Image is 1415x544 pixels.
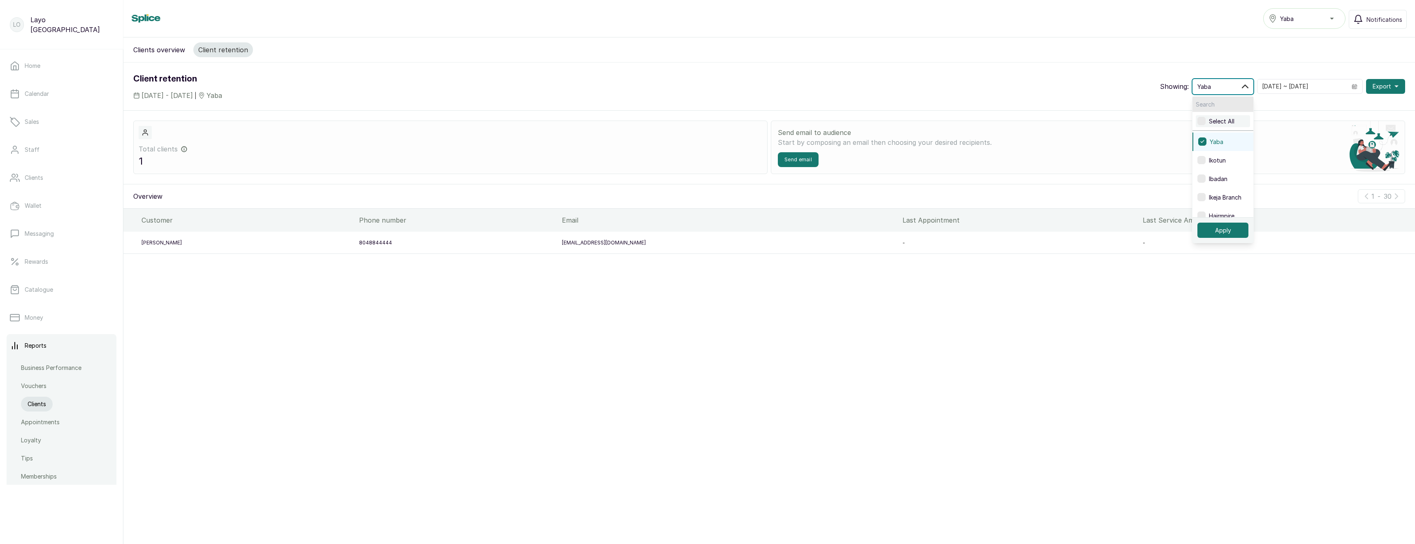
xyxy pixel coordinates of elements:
span: Ikotun [1209,156,1226,165]
p: Messaging [25,230,54,238]
button: Send email [778,152,819,167]
span: Total clients [139,144,178,154]
p: Money [25,314,43,322]
button: Yaba [1263,8,1345,29]
a: Messaging [7,222,116,245]
span: Notifications [1366,15,1402,24]
a: Rewards [7,250,116,273]
p: [PERSON_NAME] [141,239,353,246]
p: Rewards [25,258,48,266]
p: Send email to audience [778,128,1331,137]
div: Phone number [359,215,555,225]
p: 1 [1371,191,1374,201]
span: Yaba [1210,137,1223,146]
p: LO [13,21,21,29]
p: Tips [21,454,33,463]
p: Home [25,62,40,70]
a: Business Performance [21,360,81,375]
span: Export [1373,82,1391,91]
div: Customer [141,215,353,225]
button: Export [1366,79,1405,94]
input: Select date [1257,79,1347,93]
a: Sales [7,110,116,133]
a: Home [7,54,116,77]
a: Vouchers [21,379,46,393]
a: Appointments [21,415,60,430]
p: 30 [1384,191,1392,201]
div: Last Service Amount [1143,215,1412,225]
p: Memberships [21,472,57,481]
span: [DATE] - [DATE] [141,91,193,100]
p: 1 [139,154,762,169]
span: Hairmpire [1209,212,1234,220]
div: Email [562,215,896,225]
p: Reports [25,342,46,350]
p: Wallet [25,202,42,210]
p: Start by composing an email then choosing your desired recipients. [778,137,1331,147]
p: - [1378,191,1380,201]
p: Staff [25,146,39,154]
p: Overview [133,191,162,201]
button: Yaba [1192,79,1254,95]
span: Yaba [206,91,222,100]
p: Clients [28,400,46,408]
span: | [195,91,197,100]
span: - [902,239,905,246]
p: Clients [25,174,43,182]
span: Yaba [1197,82,1211,91]
a: Calendar [7,82,116,105]
span: - [1143,239,1145,246]
p: 8048844444 [359,239,555,246]
a: Reports [7,334,116,357]
a: Tips [21,451,33,466]
button: Clients overview [128,42,190,57]
p: [EMAIL_ADDRESS][DOMAIN_NAME] [562,239,896,246]
p: Business Performance [21,364,81,372]
p: Calendar [25,90,49,98]
a: Catalogue [7,278,116,301]
span: Select All [1209,117,1234,126]
a: Wallet [7,194,116,217]
p: Appointments [21,418,60,426]
a: Money [7,306,116,329]
p: Layo [GEOGRAPHIC_DATA] [30,15,113,35]
a: Loyalty [21,433,41,448]
div: Last Appointment [902,215,1136,225]
a: Staff [7,138,116,161]
p: Vouchers [21,382,46,390]
a: Memberships [21,469,57,484]
button: Notifications [1349,10,1407,29]
span: Ibadan [1209,174,1227,183]
p: Sales [25,118,39,126]
p: Showing: [1160,81,1189,91]
button: Client retention [193,42,253,57]
input: Search [1192,97,1253,112]
a: Clients [21,397,53,411]
h1: Client retention [133,72,222,86]
svg: calendar [1352,84,1357,89]
p: Catalogue [25,286,53,294]
button: Apply [1197,223,1248,238]
a: Clients [7,166,116,189]
span: Ikeja Branch [1209,193,1241,202]
span: Yaba [1280,14,1294,23]
p: Loyalty [21,436,41,444]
